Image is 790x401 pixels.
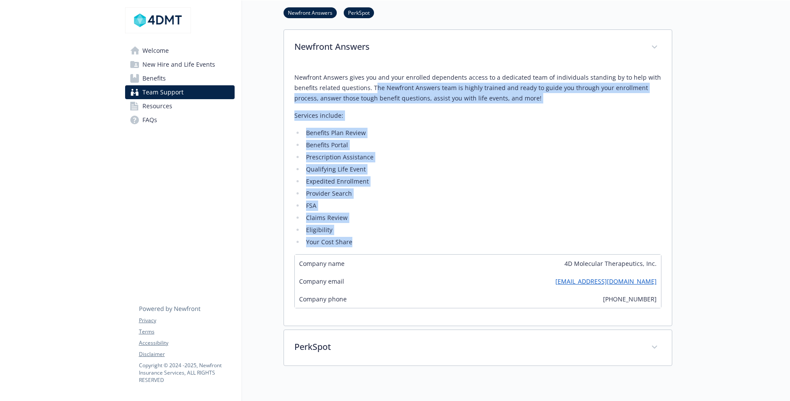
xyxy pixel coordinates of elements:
[284,65,672,326] div: Newfront Answers
[304,213,661,223] li: Claims Review​
[294,72,661,103] p: Newfront Answers gives you and your enrolled dependents access to a dedicated team of individuals...
[125,71,235,85] a: Benefits
[142,113,157,127] span: FAQs
[284,330,672,365] div: PerkSpot
[125,58,235,71] a: New Hire and Life Events
[564,259,657,268] span: 4D Molecular Therapeutics, Inc.
[125,44,235,58] a: Welcome
[304,152,661,162] li: Prescription Assistance​
[304,140,661,150] li: Benefits Portal​
[304,128,661,138] li: Benefits Plan Review​
[555,277,657,286] a: [EMAIL_ADDRESS][DOMAIN_NAME]
[344,8,374,16] a: PerkSpot
[304,200,661,211] li: FSA​
[304,176,661,187] li: Expedited Enrollment​
[139,328,234,336] a: Terms
[603,294,657,304] span: [PHONE_NUMBER]
[125,99,235,113] a: Resources
[142,99,172,113] span: Resources
[139,317,234,324] a: Privacy
[139,350,234,358] a: Disclaimer
[304,188,661,199] li: Provider Search​
[304,237,661,247] li: Your Cost Share​
[294,110,661,121] p: Services include:​​
[299,294,347,304] span: Company phone
[142,44,169,58] span: Welcome
[125,113,235,127] a: FAQs
[142,71,166,85] span: Benefits
[139,362,234,384] p: Copyright © 2024 - 2025 , Newfront Insurance Services, ALL RIGHTS RESERVED
[299,277,344,286] span: Company email
[294,40,641,53] p: Newfront Answers
[294,340,641,353] p: PerkSpot
[299,259,345,268] span: Company name
[139,339,234,347] a: Accessibility
[142,58,215,71] span: New Hire and Life Events
[142,85,184,99] span: Team Support
[284,8,337,16] a: Newfront Answers
[284,30,672,65] div: Newfront Answers
[304,164,661,175] li: Qualifying Life Event​
[304,225,661,235] li: Eligibility​
[125,85,235,99] a: Team Support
